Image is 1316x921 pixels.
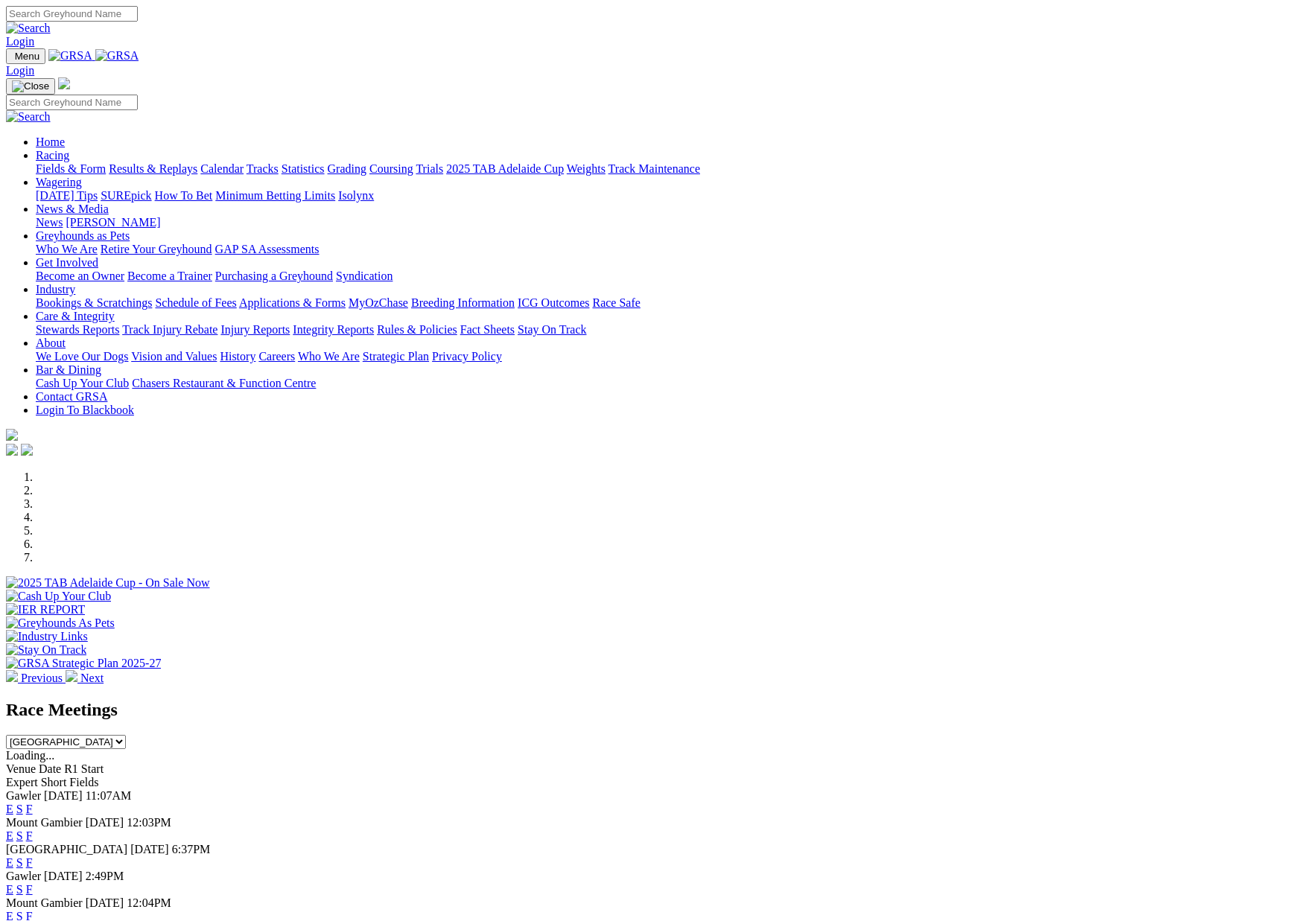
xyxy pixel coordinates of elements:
a: E [6,883,13,896]
button: Toggle navigation [6,48,45,64]
a: Contact GRSA [36,390,107,403]
a: SUREpick [101,189,151,202]
a: Weights [567,162,605,175]
a: Purchasing a Greyhound [215,270,333,282]
div: Racing [36,162,1310,176]
a: Injury Reports [220,323,290,336]
a: How To Bet [155,189,213,202]
a: Care & Integrity [36,310,115,322]
span: 12:03PM [127,816,171,829]
span: Fields [69,776,98,788]
a: F [26,829,33,842]
span: Next [80,672,104,684]
a: Login [6,64,34,77]
img: GRSA Strategic Plan 2025-27 [6,657,161,670]
a: MyOzChase [349,296,408,309]
input: Search [6,95,138,110]
a: Racing [36,149,69,162]
a: Become an Owner [36,270,124,282]
a: S [16,803,23,815]
span: 6:37PM [172,843,211,855]
span: Mount Gambier [6,816,83,829]
a: Applications & Forms [239,296,346,309]
div: About [36,350,1310,363]
span: [GEOGRAPHIC_DATA] [6,843,127,855]
a: We Love Our Dogs [36,350,128,363]
span: Expert [6,776,38,788]
a: Retire Your Greyhound [101,243,212,255]
img: Cash Up Your Club [6,590,111,603]
img: GRSA [48,49,92,63]
a: Who We Are [36,243,98,255]
a: F [26,883,33,896]
a: Cash Up Your Club [36,377,129,389]
a: Bookings & Scratchings [36,296,152,309]
a: Bar & Dining [36,363,101,376]
button: Toggle navigation [6,78,55,95]
a: Become a Trainer [127,270,212,282]
img: logo-grsa-white.png [6,429,18,441]
a: Who We Are [298,350,360,363]
span: [DATE] [44,789,83,802]
span: [DATE] [130,843,169,855]
img: Close [12,80,49,92]
span: Date [39,762,61,775]
span: R1 Start [64,762,104,775]
img: Industry Links [6,630,88,643]
a: Race Safe [592,296,640,309]
img: IER REPORT [6,603,85,616]
span: Gawler [6,789,41,802]
span: Gawler [6,870,41,882]
img: GRSA [95,49,139,63]
span: Loading... [6,749,54,762]
img: logo-grsa-white.png [58,77,70,89]
a: Isolynx [338,189,374,202]
input: Search [6,6,138,22]
div: Get Involved [36,270,1310,283]
a: Fact Sheets [460,323,515,336]
a: [DATE] Tips [36,189,98,202]
a: News [36,216,63,229]
a: Track Injury Rebate [122,323,217,336]
a: F [26,803,33,815]
a: S [16,856,23,869]
img: Stay On Track [6,643,86,657]
a: E [6,829,13,842]
img: Search [6,110,51,124]
a: Wagering [36,176,82,188]
div: Wagering [36,189,1310,203]
a: Rules & Policies [377,323,457,336]
img: 2025 TAB Adelaide Cup - On Sale Now [6,576,210,590]
a: Strategic Plan [363,350,429,363]
a: Minimum Betting Limits [215,189,335,202]
span: 2:49PM [86,870,124,882]
span: 11:07AM [86,789,132,802]
div: Industry [36,296,1310,310]
a: Next [66,672,104,684]
a: Login To Blackbook [36,404,134,416]
a: Trials [416,162,443,175]
span: Menu [15,51,39,62]
a: S [16,883,23,896]
a: Stewards Reports [36,323,119,336]
a: Get Involved [36,256,98,269]
span: Previous [21,672,63,684]
a: News & Media [36,203,109,215]
a: Fields & Form [36,162,106,175]
img: Search [6,22,51,35]
img: chevron-right-pager-white.svg [66,670,77,682]
a: Privacy Policy [432,350,502,363]
span: 12:04PM [127,896,171,909]
a: E [6,803,13,815]
a: Integrity Reports [293,323,374,336]
div: News & Media [36,216,1310,229]
a: Breeding Information [411,296,515,309]
a: E [6,856,13,869]
img: facebook.svg [6,444,18,456]
a: Coursing [369,162,413,175]
a: Stay On Track [518,323,586,336]
div: Care & Integrity [36,323,1310,337]
a: Careers [258,350,295,363]
a: Industry [36,283,75,296]
div: Greyhounds as Pets [36,243,1310,256]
